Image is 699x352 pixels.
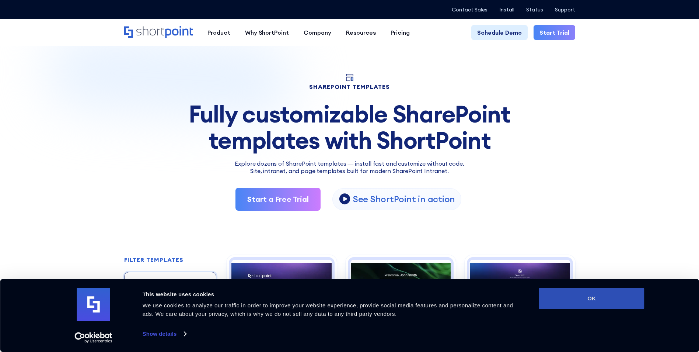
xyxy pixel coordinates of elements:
[555,7,575,13] a: Support
[296,25,339,40] a: Company
[339,25,383,40] a: Resources
[471,25,528,40] a: Schedule Demo
[391,28,410,37] div: Pricing
[383,25,417,40] a: Pricing
[124,272,216,292] input: search all templates
[235,188,321,211] a: Start a Free Trial
[304,28,331,37] div: Company
[124,101,575,153] div: Fully customizable SharePoint templates with ShortPoint
[77,288,110,321] img: logo
[469,260,570,335] img: Team Hub 4 – SharePoint Employee Portal Template: Employee portal for people, calendar, skills, a...
[238,25,296,40] a: Why ShortPoint
[245,28,289,37] div: Why ShortPoint
[124,26,193,39] a: Home
[452,7,487,13] a: Contact Sales
[143,328,186,339] a: Show details
[566,266,699,352] iframe: Chat Widget
[353,193,455,205] p: See ShortPoint in action
[143,290,522,299] div: This website uses cookies
[124,257,184,263] div: FILTER TEMPLATES
[332,188,461,210] a: open lightbox
[124,159,575,168] p: Explore dozens of SharePoint templates — install fast and customize without code.
[526,7,543,13] a: Status
[499,7,514,13] a: Install
[534,25,575,40] a: Start Trial
[350,260,451,335] img: Intranet Layout 6 – SharePoint Homepage Design: Personalized intranet homepage for search, news, ...
[231,260,332,335] img: Intranet Layout 2 – SharePoint Homepage Design: Modern homepage for news, tools, people, and events.
[143,302,513,317] span: We use cookies to analyze our traffic in order to improve your website experience, provide social...
[346,28,376,37] div: Resources
[124,168,575,175] h2: Site, intranet, and page templates built for modern SharePoint Intranet.
[539,288,644,309] button: OK
[124,84,575,89] h1: SHAREPOINT TEMPLATES
[207,28,230,37] div: Product
[200,25,238,40] a: Product
[61,332,126,343] a: Usercentrics Cookiebot - opens in a new window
